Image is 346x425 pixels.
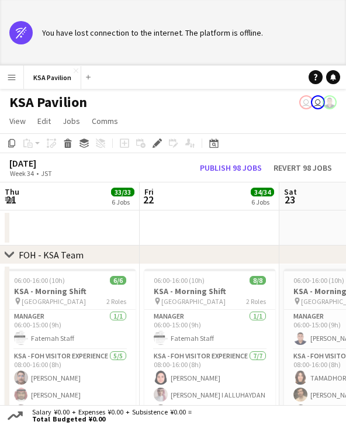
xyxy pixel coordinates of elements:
[92,116,118,126] span: Comms
[282,193,297,206] span: 23
[299,95,313,109] app-user-avatar: Isra Alsharyofi
[5,113,30,129] a: View
[5,310,136,350] app-card-role: Manager1/106:00-15:00 (9h)Fatemah Staff
[250,276,266,285] span: 8/8
[284,186,297,197] span: Sat
[154,276,205,285] span: 06:00-16:00 (10h)
[311,95,325,109] app-user-avatar: Fatemah Jeelani
[144,186,154,197] span: Fri
[195,161,267,174] button: Publish 98 jobs
[251,188,274,196] span: 34/34
[143,193,154,206] span: 22
[110,276,126,285] span: 6/6
[22,297,86,306] span: [GEOGRAPHIC_DATA]
[7,169,36,178] span: Week 34
[33,113,56,129] a: Edit
[24,66,81,89] button: KSA Pavilion
[112,198,134,206] div: 6 Jobs
[246,297,266,306] span: 2 Roles
[3,193,19,206] span: 21
[32,416,192,423] span: Total Budgeted ¥0.00
[111,188,134,196] span: 33/33
[63,116,80,126] span: Jobs
[41,169,52,178] div: JST
[42,27,263,38] div: You have lost connection to the internet. The platform is offline.
[25,409,194,423] div: Salary ¥0.00 + Expenses ¥0.00 + Subsistence ¥0.00 =
[14,276,65,285] span: 06:00-16:00 (10h)
[37,116,51,126] span: Edit
[106,297,126,306] span: 2 Roles
[144,310,275,350] app-card-role: Manager1/106:00-15:00 (9h)Fatemah Staff
[161,297,226,306] span: [GEOGRAPHIC_DATA]
[5,286,136,296] h3: KSA - Morning Shift
[87,113,123,129] a: Comms
[9,94,87,111] h1: KSA Pavilion
[323,95,337,109] app-user-avatar: Hussein Al Najjar
[19,249,84,261] div: FOH - KSA Team
[5,186,19,197] span: Thu
[251,198,274,206] div: 6 Jobs
[144,286,275,296] h3: KSA - Morning Shift
[58,113,85,129] a: Jobs
[9,157,79,169] div: [DATE]
[293,276,344,285] span: 06:00-16:00 (10h)
[269,161,337,174] button: Revert 98 jobs
[9,116,26,126] span: View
